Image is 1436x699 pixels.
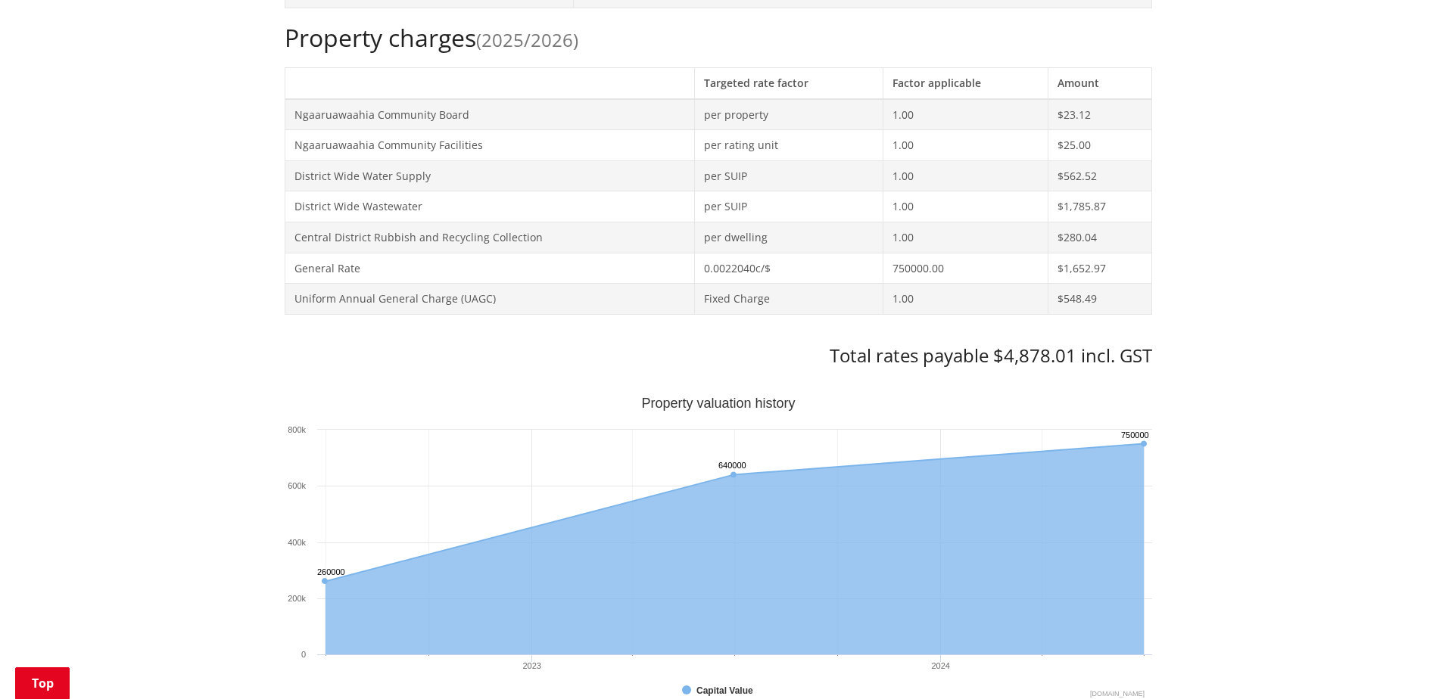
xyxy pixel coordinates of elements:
[694,222,883,253] td: per dwelling
[288,425,306,434] text: 800k
[476,27,578,52] span: (2025/2026)
[285,130,694,161] td: Ngaaruawaahia Community Facilities
[883,99,1048,130] td: 1.00
[322,578,328,584] path: Thursday, Jun 30, 12:00, 260,000. Capital Value.
[883,160,1048,191] td: 1.00
[288,538,306,547] text: 400k
[1048,253,1151,284] td: $1,652.97
[718,461,746,470] text: 640000
[285,284,694,315] td: Uniform Annual General Charge (UAGC)
[1048,67,1151,98] th: Amount
[694,191,883,222] td: per SUIP
[1048,99,1151,130] td: $23.12
[694,284,883,315] td: Fixed Charge
[522,661,540,670] text: 2023
[1121,430,1149,440] text: 750000
[288,594,306,603] text: 200k
[317,567,345,576] text: 260000
[1089,690,1144,697] text: Chart credits: Highcharts.com
[883,222,1048,253] td: 1.00
[285,345,1152,367] h3: Total rates payable $4,878.01 incl. GST
[694,253,883,284] td: 0.0022040c/$
[288,481,306,490] text: 600k
[641,396,795,411] text: Property valuation history
[883,191,1048,222] td: 1.00
[883,67,1048,98] th: Factor applicable
[730,471,736,477] path: Friday, Jun 30, 12:00, 640,000. Capital Value.
[1048,284,1151,315] td: $548.49
[931,661,949,670] text: 2024
[1048,222,1151,253] td: $280.04
[285,253,694,284] td: General Rate
[883,130,1048,161] td: 1.00
[1141,440,1147,446] path: Sunday, Jun 30, 12:00, 750,000. Capital Value.
[883,253,1048,284] td: 750000.00
[1048,130,1151,161] td: $25.00
[694,99,883,130] td: per property
[285,191,694,222] td: District Wide Wastewater
[694,160,883,191] td: per SUIP
[285,160,694,191] td: District Wide Water Supply
[285,99,694,130] td: Ngaaruawaahia Community Board
[15,667,70,699] a: Top
[1048,191,1151,222] td: $1,785.87
[682,684,755,697] button: Show Capital Value
[301,650,305,659] text: 0
[883,284,1048,315] td: 1.00
[1366,635,1421,690] iframe: Messenger Launcher
[694,130,883,161] td: per rating unit
[285,23,1152,52] h2: Property charges
[1048,160,1151,191] td: $562.52
[694,67,883,98] th: Targeted rate factor
[285,222,694,253] td: Central District Rubbish and Recycling Collection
